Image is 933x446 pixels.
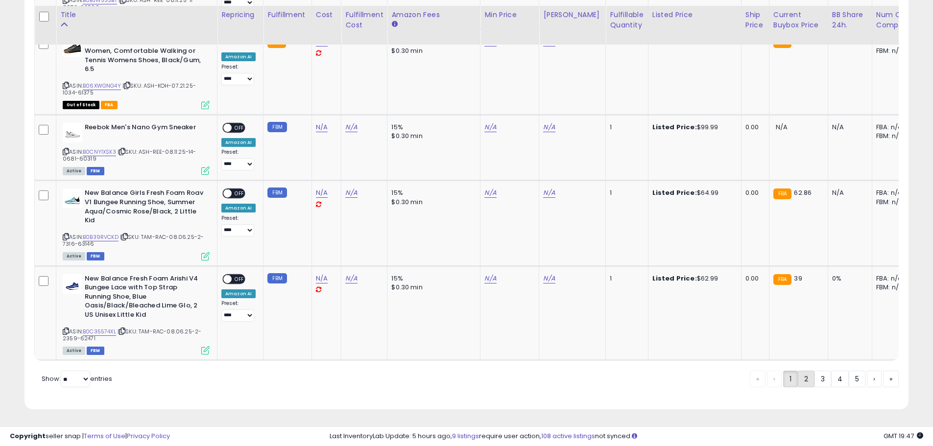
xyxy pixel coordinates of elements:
div: 0.00 [745,123,762,132]
small: Amazon Fees. [391,20,397,29]
span: OFF [232,189,247,198]
div: $62.99 [652,274,734,283]
a: B0CNY1XSK3 [83,148,116,156]
div: Fulfillment Cost [345,10,383,30]
div: FBA: n/a [876,274,909,283]
div: FBA: n/a [876,123,909,132]
span: 2025-08-13 19:47 GMT [884,431,923,441]
a: B0C35574XL [83,328,116,336]
img: 31goEUlHtnL._SL40_.jpg [63,274,82,294]
span: Show: entries [42,374,112,383]
div: FBM: n/a [876,283,909,292]
img: 21wbYaeEpJL._SL40_.jpg [63,123,82,142]
b: New Balance Girls Fresh Foam Roav V1 Bungee Running Shoe, Summer Aqua/Cosmic Rose/Black, 2 Little... [85,188,204,227]
small: FBM [267,273,287,283]
div: Min Price [484,10,535,20]
div: FBM: n/a [876,198,909,207]
div: $64.99 [652,188,734,197]
div: 1 [610,274,640,283]
small: FBA [773,188,791,199]
b: New Balance Fresh Foam Arishi V4 Bungee Lace with Top Strap Running Shoe, Blue Oasis/Black/Bleach... [85,274,204,322]
span: OFF [232,123,247,132]
a: 1 [783,371,798,387]
span: 39 [794,274,802,283]
div: Current Buybox Price [773,10,824,30]
span: | SKU: TAM-RAC-08.06.25-2-7316-63146 [63,233,204,248]
span: FBM [87,252,104,260]
div: $0.30 min [391,47,473,55]
span: FBM [87,167,104,175]
b: Listed Price: [652,122,697,132]
div: Fulfillable Quantity [610,10,644,30]
b: Listed Price: [652,188,697,197]
div: Preset: [221,149,256,171]
a: B0B39RVCKD [83,233,119,241]
div: 1 [610,188,640,197]
div: $99.99 [652,123,734,132]
div: Amazon AI [221,138,256,147]
a: 5 [849,371,865,387]
div: Amazon AI [221,289,256,298]
a: 108 active listings [541,431,595,441]
div: Amazon AI [221,52,256,61]
span: | SKU: TAM-RAC-08.06.25-2-2359-62471 [63,328,201,342]
div: $0.30 min [391,132,473,141]
div: Ship Price [745,10,765,30]
div: FBM: n/a [876,132,909,141]
div: FBA: n/a [876,188,909,197]
small: FBM [267,122,287,132]
a: N/A [316,274,328,283]
span: OFF [232,275,247,283]
div: Preset: [221,215,256,237]
b: Reebok Princess Sneakers for Women, Comfortable Walking or Tennis Womens Shoes, Black/Gum, 6.5 [85,37,204,76]
span: All listings currently available for purchase on Amazon [63,347,85,355]
div: ASIN: [63,37,210,108]
b: Reebok Men's Nano Gym Sneaker [85,123,204,135]
div: 0.00 [745,188,762,197]
div: FBM: n/a [876,47,909,55]
div: N/A [832,188,864,197]
a: N/A [484,274,496,283]
div: $0.30 min [391,198,473,207]
small: FBA [773,274,791,285]
strong: Copyright [10,431,46,441]
a: N/A [316,122,328,132]
div: Repricing [221,10,259,20]
div: Preset: [221,300,256,322]
div: Fulfillment [267,10,307,20]
div: Cost [316,10,337,20]
div: ASIN: [63,123,210,174]
a: 2 [798,371,814,387]
div: 15% [391,274,473,283]
span: All listings that are currently out of stock and unavailable for purchase on Amazon [63,101,99,109]
div: Preset: [221,64,256,86]
a: 4 [831,371,849,387]
div: 0% [832,274,864,283]
a: 9 listings [452,431,479,441]
div: 1 [610,123,640,132]
div: Num of Comp. [876,10,912,30]
a: B06XWGNG4Y [83,82,121,90]
a: N/A [316,188,328,198]
div: BB Share 24h. [832,10,868,30]
div: N/A [832,123,864,132]
div: ASIN: [63,188,210,259]
div: 0.00 [745,274,762,283]
div: seller snap | | [10,432,170,441]
div: 15% [391,188,473,197]
span: All listings currently available for purchase on Amazon [63,252,85,260]
span: N/A [776,122,788,132]
a: N/A [543,274,555,283]
a: Terms of Use [84,431,125,441]
a: N/A [484,122,496,132]
div: Title [60,10,213,20]
span: 62.86 [794,188,812,197]
span: | SKU: ASH-KOH-07.21.25-1034-61375 [63,82,196,96]
div: $0.30 min [391,283,473,292]
div: Amazon Fees [391,10,476,20]
span: FBM [87,347,104,355]
div: [PERSON_NAME] [543,10,601,20]
b: Listed Price: [652,274,697,283]
a: Privacy Policy [127,431,170,441]
div: Last InventoryLab Update: 5 hours ago, require user action, not synced. [330,432,923,441]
